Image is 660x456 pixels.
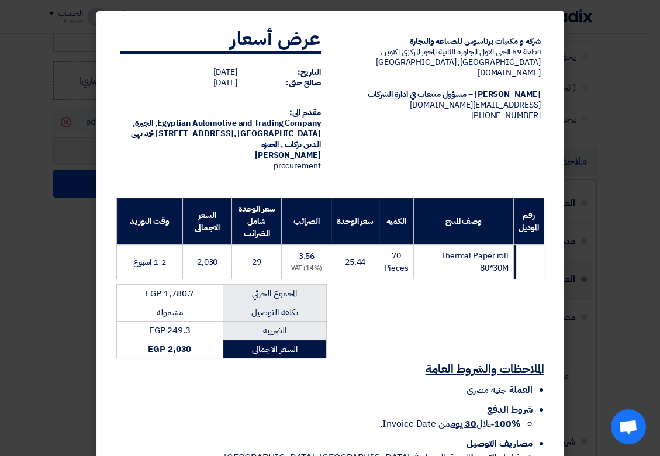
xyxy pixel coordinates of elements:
[345,256,366,268] span: 25.44
[252,256,261,268] span: 29
[509,383,532,397] span: العملة
[289,106,320,119] strong: مقدم الى:
[426,360,544,378] u: الملاحظات والشروط العامة
[340,89,541,100] div: [PERSON_NAME] – مسؤول مبيعات في ادارة الشركات
[478,67,541,79] span: [DOMAIN_NAME]
[133,256,166,268] span: 1-2 اسبوع
[331,198,379,245] th: سعر الوحدة
[379,198,413,245] th: الكمية
[494,417,521,431] strong: 100%
[298,66,320,78] strong: التاريخ:
[410,99,540,111] span: [EMAIL_ADDRESS][DOMAIN_NAME]
[116,198,183,245] th: وقت التوريد
[149,324,191,337] span: EGP 249.3
[487,403,532,417] span: شروط الدفع
[514,198,544,245] th: رقم الموديل
[197,256,218,268] span: 2,030
[467,383,507,397] span: جنيه مصري
[116,285,223,303] td: EGP 1,780.7
[467,437,533,451] span: مصاريف التوصيل
[223,303,326,322] td: تكلفه التوصيل
[376,46,540,68] span: قطعة 59 الحي الاول المجاورة الثانية المحور المركزي اكتوبر , [GEOGRAPHIC_DATA], [GEOGRAPHIC_DATA]
[282,198,331,245] th: الضرائب
[299,250,315,262] span: 3.56
[183,198,232,245] th: السعر الاجمالي
[286,77,320,89] strong: صالح حتى:
[380,417,520,431] span: خلال من Invoice Date.
[611,409,646,444] a: Open chat
[286,264,326,274] div: (14%) VAT
[255,149,321,161] span: [PERSON_NAME]
[213,66,237,78] span: [DATE]
[223,340,326,358] td: السعر الاجمالي
[232,198,282,245] th: سعر الوحدة شامل الضرائب
[131,117,321,150] span: الجيزة, [GEOGRAPHIC_DATA] ,[STREET_ADDRESS] محمد بهي الدين بركات , الجيزة
[155,117,321,129] span: Egyptian Automotive and Trading Company,
[157,306,182,319] span: مشموله
[384,250,409,274] span: 70 Pieces
[413,198,513,245] th: وصف المنتج
[223,322,326,340] td: الضريبة
[223,285,326,303] td: المجموع الجزئي
[274,160,321,172] span: procurement
[213,77,237,89] span: [DATE]
[471,109,541,122] span: [PHONE_NUMBER]
[148,343,191,355] strong: EGP 2,030
[340,36,541,47] div: شركة و مكتبات برناسوس للصناعة والتجارة
[451,417,476,431] u: 30 يوم
[230,25,321,53] strong: عرض أسعار
[441,250,509,274] span: Thermal Paper roll 80*30M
